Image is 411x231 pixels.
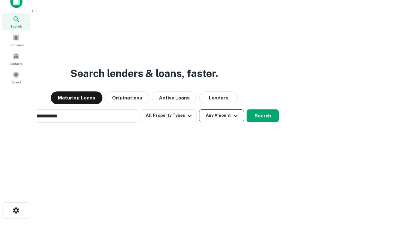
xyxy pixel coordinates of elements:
button: Any Amount [199,109,244,122]
span: Search [10,24,22,29]
iframe: Chat Widget [379,180,411,210]
a: Saved [2,69,30,86]
span: Borrowers [8,42,24,47]
button: Maturing Loans [51,91,102,104]
a: Contacts [2,50,30,67]
button: Active Loans [152,91,197,104]
button: Search [247,109,279,122]
button: All Property Types [141,109,197,122]
button: Lenders [199,91,238,104]
span: Saved [12,80,21,85]
button: Originations [105,91,149,104]
span: Contacts [10,61,22,66]
h3: Search lenders & loans, faster. [70,66,218,81]
a: Search [2,13,30,30]
a: Borrowers [2,31,30,49]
